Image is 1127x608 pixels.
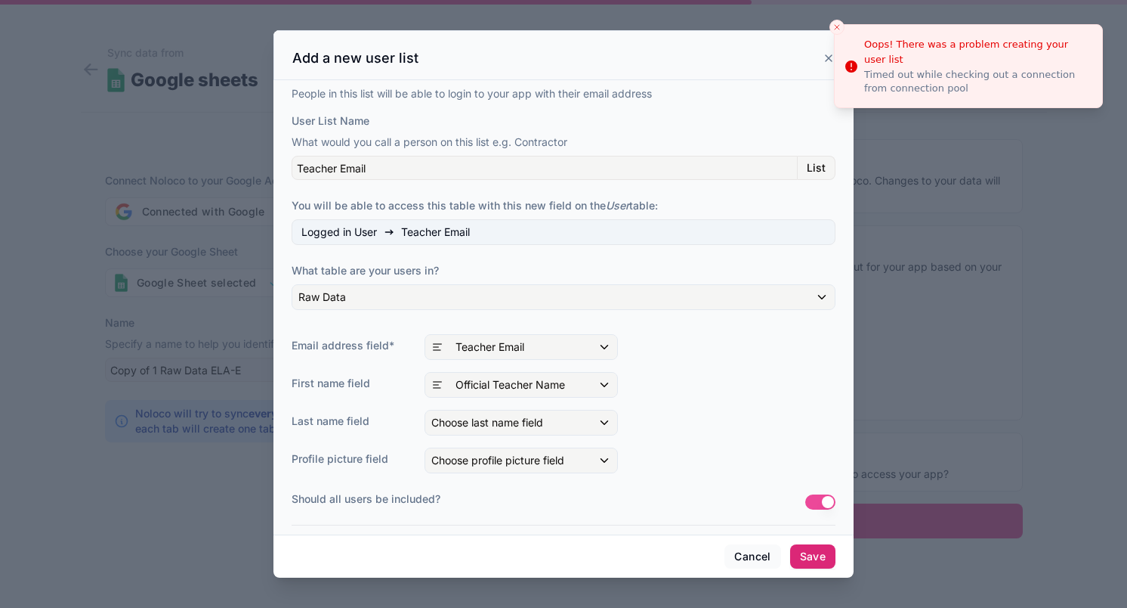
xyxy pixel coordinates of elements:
[864,37,1090,67] div: Oops! There was a problem creating your user list
[431,416,543,429] span: Choose last name field
[292,199,658,212] span: You will be able to access this table with this new field on the table:
[298,290,346,305] span: Raw Data
[292,86,835,101] p: People in this list will be able to login to your app with their email address
[455,377,565,392] span: Official Teacher Name
[455,340,524,355] span: Teacher Email
[292,135,835,150] p: What would you call a person on this list e.g. Contractor
[292,263,835,278] label: What table are your users in?
[292,414,412,429] label: Last name field
[292,284,835,310] button: Raw Data
[292,113,369,129] label: User List Name
[425,448,618,473] button: Choose profile picture field
[292,376,412,391] label: First name field
[790,544,835,569] button: Save
[401,225,470,240] span: Teacher Email
[292,156,798,180] input: display-name
[292,451,412,467] label: Profile picture field
[292,338,412,353] label: Email address field*
[864,68,1090,95] div: Timed out while checking out a connection from connection pool
[807,161,826,175] span: List
[425,410,618,436] button: Choose last name field
[292,49,418,67] h3: Add a new user list
[425,372,618,398] button: Official Teacher Name
[724,544,780,569] button: Cancel
[425,334,618,360] button: Teacher Email
[606,199,629,212] em: User
[301,225,377,240] span: Logged in User
[829,20,844,35] button: Close toast
[431,454,564,467] span: Choose profile picture field
[292,492,805,507] label: Should all users be included?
